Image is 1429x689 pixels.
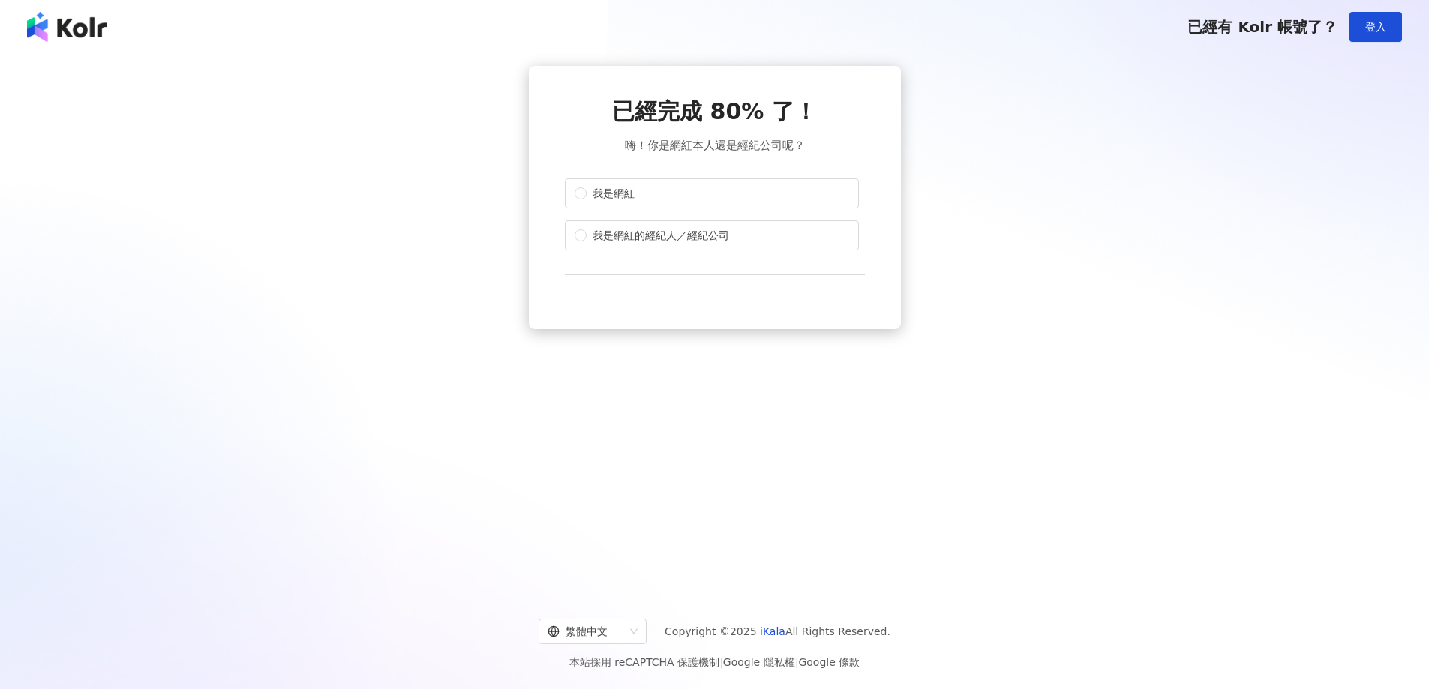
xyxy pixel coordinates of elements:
span: 已經完成 80% 了！ [612,96,817,127]
span: 本站採用 reCAPTCHA 保護機制 [569,653,860,671]
div: 繁體中文 [548,619,624,643]
a: iKala [760,625,785,637]
span: | [719,656,723,668]
span: 我是網紅 [587,185,641,202]
span: 登入 [1365,21,1386,33]
img: logo [27,12,107,42]
span: | [795,656,799,668]
span: 已經有 Kolr 帳號了？ [1187,18,1337,36]
span: 嗨！你是網紅本人還是經紀公司呢？ [625,136,805,154]
a: Google 隱私權 [723,656,795,668]
a: Google 條款 [798,656,860,668]
span: Copyright © 2025 All Rights Reserved. [665,622,890,640]
button: 登入 [1349,12,1402,42]
span: 我是網紅的經紀人／經紀公司 [587,227,735,244]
